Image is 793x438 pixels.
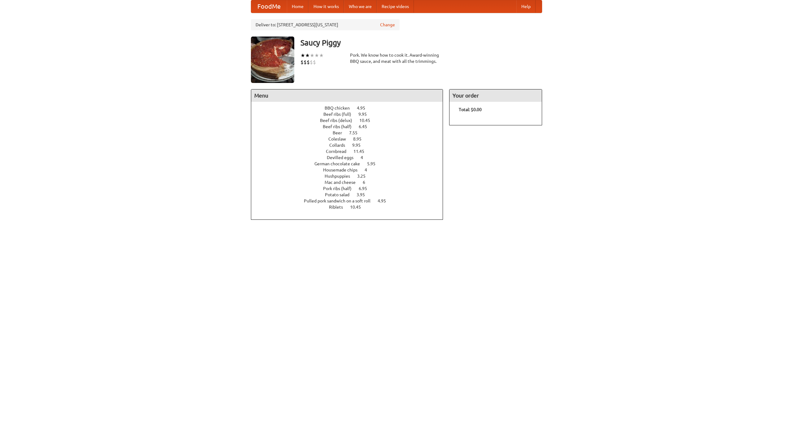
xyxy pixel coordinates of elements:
a: Recipe videos [377,0,414,13]
li: ★ [314,52,319,59]
span: 5.95 [367,161,382,166]
li: ★ [319,52,324,59]
span: Beef ribs (delux) [320,118,358,123]
a: Beef ribs (full) 9.95 [323,112,378,117]
span: 10.45 [359,118,376,123]
span: Beef ribs (half) [323,124,358,129]
h3: Saucy Piggy [300,37,542,49]
div: Deliver to: [STREET_ADDRESS][US_STATE] [251,19,400,30]
span: Mac and cheese [325,180,362,185]
a: Beef ribs (delux) 10.45 [320,118,382,123]
span: 6.45 [359,124,373,129]
span: Pork ribs (half) [323,186,358,191]
a: German chocolate cake 5.95 [314,161,387,166]
span: 8.95 [353,137,368,141]
span: Devilled eggs [327,155,360,160]
a: Help [516,0,536,13]
a: Change [380,22,395,28]
a: Hushpuppies 3.25 [325,174,377,179]
span: 7.55 [349,130,364,135]
a: Coleslaw 8.95 [328,137,373,141]
a: Pulled pork sandwich on a soft roll 4.95 [304,198,397,203]
a: Pork ribs (half) 6.95 [323,186,379,191]
a: BBQ chicken 4.95 [325,106,377,111]
a: How it works [309,0,344,13]
span: Potato salad [325,192,356,197]
a: Home [287,0,309,13]
span: Beer [333,130,348,135]
span: German chocolate cake [314,161,366,166]
li: $ [313,59,316,66]
span: Hushpuppies [325,174,356,179]
span: 6.95 [359,186,373,191]
span: 3.25 [357,174,372,179]
a: FoodMe [251,0,287,13]
li: $ [300,59,304,66]
a: Beef ribs (half) 6.45 [323,124,379,129]
a: Beer 7.55 [333,130,369,135]
li: ★ [300,52,305,59]
a: Housemade chips 4 [323,167,379,172]
span: Cornbread [326,149,353,154]
a: Potato salad 3.95 [325,192,376,197]
span: Housemade chips [323,167,364,172]
a: Cornbread 11.45 [326,149,376,154]
span: Beef ribs (full) [323,112,357,117]
li: $ [310,59,313,66]
div: Pork. We know how to cook it. Award-winning BBQ sauce, and meat with all the trimmings. [350,52,443,64]
h4: Menu [251,89,443,102]
span: Collards [329,143,351,148]
a: Riblets 10.45 [329,205,372,210]
h4: Your order [449,89,542,102]
li: $ [307,59,310,66]
a: Devilled eggs 4 [327,155,375,160]
span: BBQ chicken [325,106,356,111]
img: angular.jpg [251,37,294,83]
span: Pulled pork sandwich on a soft roll [304,198,377,203]
b: Total: $0.00 [459,107,482,112]
li: $ [304,59,307,66]
span: 4.95 [378,198,392,203]
span: Riblets [329,205,349,210]
li: ★ [310,52,314,59]
span: 4 [361,155,369,160]
span: 9.95 [352,143,367,148]
span: 4 [365,167,373,172]
span: 9.95 [358,112,373,117]
a: Collards 9.95 [329,143,372,148]
li: ★ [305,52,310,59]
span: 6 [363,180,371,185]
span: 3.95 [357,192,371,197]
a: Mac and cheese 6 [325,180,377,185]
span: Coleslaw [328,137,352,141]
span: 11.45 [353,149,370,154]
span: 10.45 [350,205,367,210]
span: 4.95 [357,106,371,111]
a: Who we are [344,0,377,13]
